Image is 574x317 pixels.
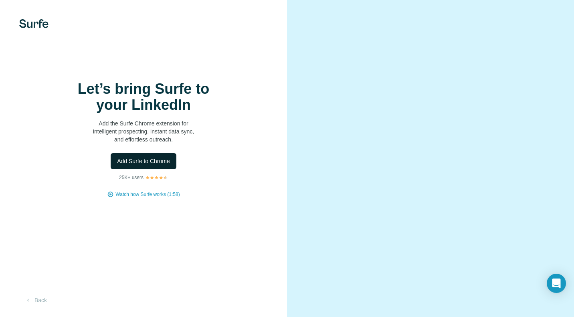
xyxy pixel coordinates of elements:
[63,119,224,143] p: Add the Surfe Chrome extension for intelligent prospecting, instant data sync, and effortless out...
[19,293,53,307] button: Back
[119,174,143,181] p: 25K+ users
[145,175,168,180] img: Rating Stars
[111,153,176,169] button: Add Surfe to Chrome
[19,19,49,28] img: Surfe's logo
[547,274,566,293] div: Open Intercom Messenger
[117,157,170,165] span: Add Surfe to Chrome
[115,191,180,198] button: Watch how Surfe works (1:58)
[63,81,224,113] h1: Let’s bring Surfe to your LinkedIn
